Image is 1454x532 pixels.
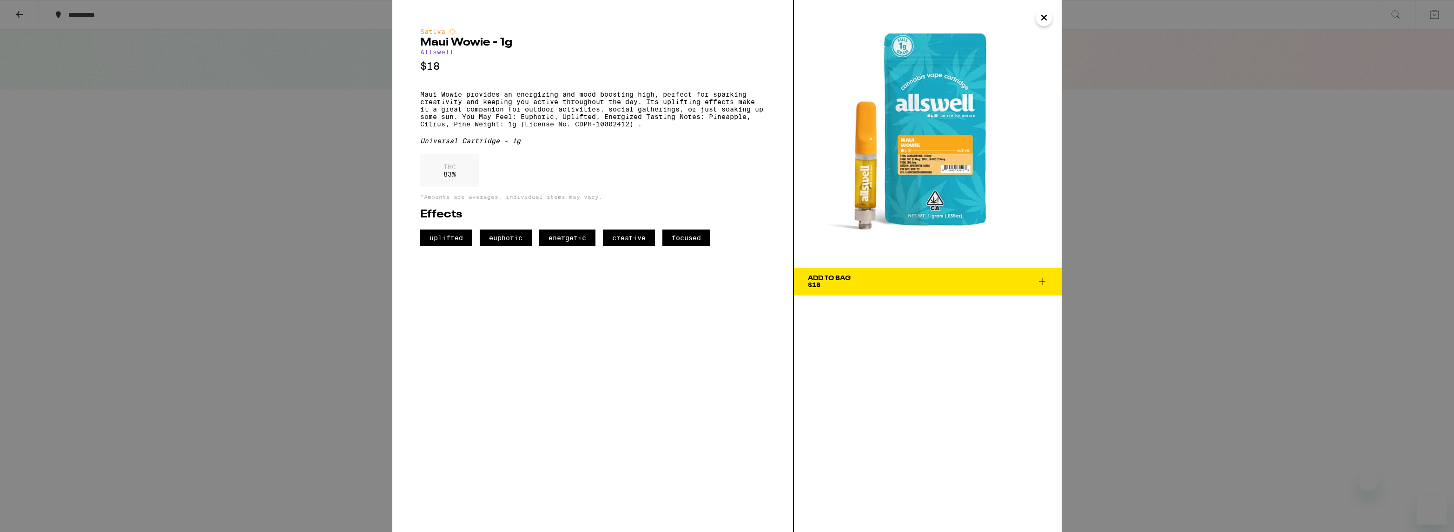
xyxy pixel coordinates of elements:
div: Add To Bag [808,275,851,282]
p: Maui Wowie provides an energizing and mood-boosting high, perfect for sparking creativity and kee... [420,91,765,128]
p: $18 [420,60,765,72]
span: focused [662,230,710,246]
span: euphoric [480,230,532,246]
img: sativaColor.svg [449,28,456,35]
h2: Effects [420,209,765,220]
button: Close [1036,9,1052,26]
span: creative [603,230,655,246]
div: Sativa [420,28,765,35]
iframe: Button to launch messaging window [1417,495,1447,525]
span: energetic [539,230,595,246]
div: Universal Cartridge - 1g [420,137,765,144]
button: Add To Bag$18 [794,268,1062,296]
div: 83 % [420,154,479,187]
iframe: Close message [1359,473,1378,491]
span: uplifted [420,230,472,246]
a: Allswell [420,48,454,56]
p: *Amounts are averages, individual items may vary. [420,194,765,200]
p: THC [443,163,456,171]
span: $18 [808,281,820,289]
h2: Maui Wowie - 1g [420,37,765,48]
